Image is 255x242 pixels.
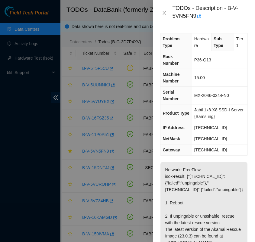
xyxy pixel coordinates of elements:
span: Hardware [194,36,209,48]
span: [TECHNICAL_ID] [194,125,227,130]
span: IP Address [163,125,184,130]
span: NetMask [163,136,180,141]
span: Tier 1 [236,36,244,48]
span: Sub Type [214,36,223,48]
span: Machine Number [163,72,179,83]
span: [TECHNICAL_ID] [194,147,227,152]
span: Jabil 1x8-X8 SSD-I Server {Samsung} [194,107,244,119]
div: TODOs - Description - B-V-5VN5FN9 [172,5,248,21]
span: Gateway [163,147,180,152]
button: Close [160,10,169,16]
span: close [162,11,167,15]
span: [TECHNICAL_ID] [194,136,227,141]
span: 15:00 [194,75,205,80]
span: Rack Number [163,54,179,66]
span: Problem Type [163,36,179,48]
span: Serial Number [163,90,179,101]
span: MX-2046-0244-N0 [194,93,229,98]
span: P36-Q13 [194,57,211,62]
span: Product Type [163,111,189,116]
